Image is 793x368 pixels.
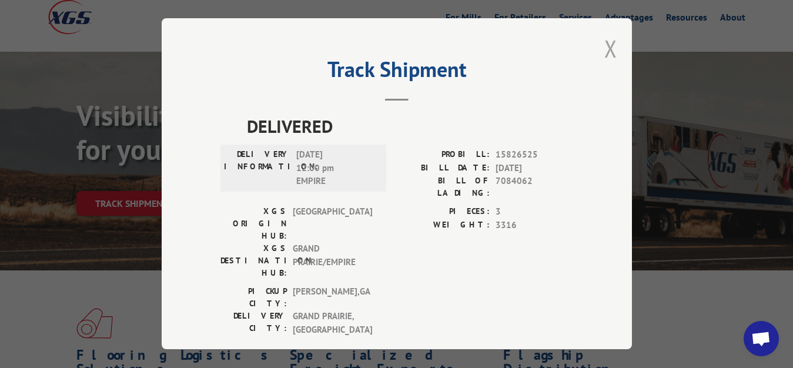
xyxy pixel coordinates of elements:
[296,148,376,188] span: [DATE] 12:00 pm EMPIRE
[220,205,287,242] label: XGS ORIGIN HUB:
[397,175,490,199] label: BILL OF LADING:
[496,162,573,175] span: [DATE]
[220,285,287,310] label: PICKUP CITY:
[397,148,490,162] label: PROBILL:
[293,310,372,336] span: GRAND PRAIRIE , [GEOGRAPHIC_DATA]
[224,148,290,188] label: DELIVERY INFORMATION:
[496,219,573,232] span: 3316
[397,162,490,175] label: BILL DATE:
[744,321,779,356] div: Open chat
[397,219,490,232] label: WEIGHT:
[496,148,573,162] span: 15826525
[293,242,372,279] span: GRAND PRAIRIE/EMPIRE
[293,285,372,310] span: [PERSON_NAME] , GA
[220,61,573,83] h2: Track Shipment
[247,113,573,139] span: DELIVERED
[496,175,573,199] span: 7084062
[604,33,617,64] button: Close modal
[293,205,372,242] span: [GEOGRAPHIC_DATA]
[496,205,573,219] span: 3
[397,205,490,219] label: PIECES:
[220,242,287,279] label: XGS DESTINATION HUB:
[220,310,287,336] label: DELIVERY CITY:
